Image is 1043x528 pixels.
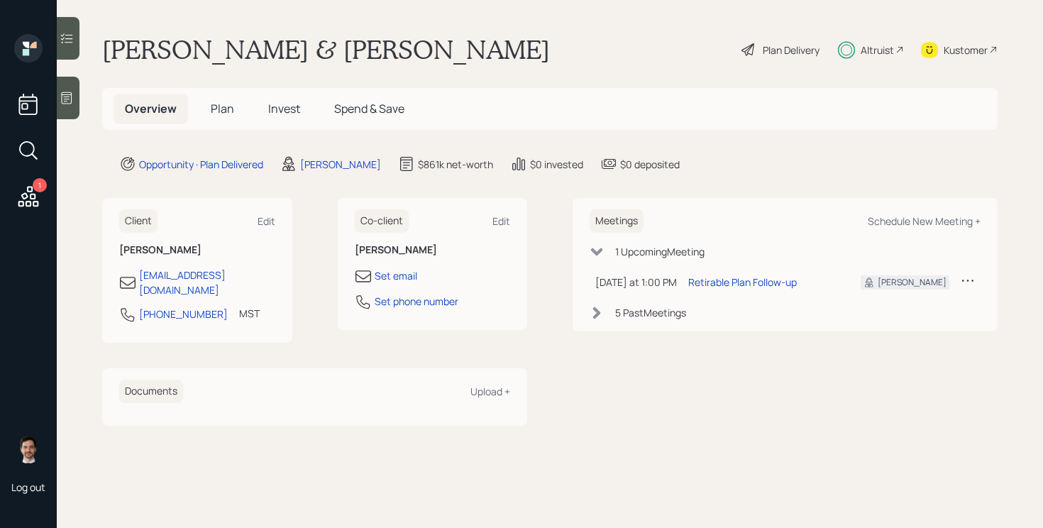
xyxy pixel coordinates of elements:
[688,275,797,290] div: Retirable Plan Follow-up
[258,214,275,228] div: Edit
[355,244,511,256] h6: [PERSON_NAME]
[102,34,550,65] h1: [PERSON_NAME] & [PERSON_NAME]
[139,307,228,321] div: [PHONE_NUMBER]
[119,209,158,233] h6: Client
[300,157,381,172] div: [PERSON_NAME]
[211,101,234,116] span: Plan
[268,101,300,116] span: Invest
[861,43,894,57] div: Altruist
[590,209,644,233] h6: Meetings
[763,43,819,57] div: Plan Delivery
[878,276,947,289] div: [PERSON_NAME]
[119,244,275,256] h6: [PERSON_NAME]
[418,157,493,172] div: $861k net-worth
[119,380,183,403] h6: Documents
[615,305,686,320] div: 5 Past Meeting s
[470,385,510,398] div: Upload +
[868,214,981,228] div: Schedule New Meeting +
[595,275,677,290] div: [DATE] at 1:00 PM
[620,157,680,172] div: $0 deposited
[375,294,458,309] div: Set phone number
[139,268,275,297] div: [EMAIL_ADDRESS][DOMAIN_NAME]
[14,435,43,463] img: jonah-coleman-headshot.png
[334,101,404,116] span: Spend & Save
[11,480,45,494] div: Log out
[33,178,47,192] div: 1
[492,214,510,228] div: Edit
[125,101,177,116] span: Overview
[944,43,988,57] div: Kustomer
[239,306,260,321] div: MST
[530,157,583,172] div: $0 invested
[355,209,409,233] h6: Co-client
[375,268,417,283] div: Set email
[615,244,705,259] div: 1 Upcoming Meeting
[139,157,263,172] div: Opportunity · Plan Delivered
